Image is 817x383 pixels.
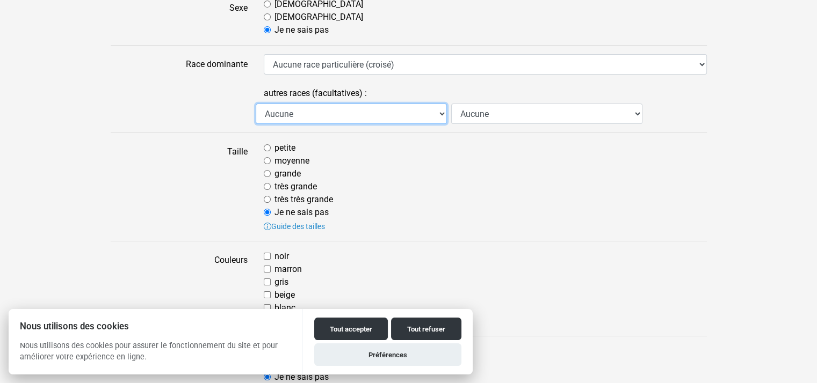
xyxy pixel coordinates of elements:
[264,83,367,104] label: autres races (facultatives) :
[314,343,461,366] button: Préférences
[274,206,329,219] label: Je ne sais pas
[274,276,288,289] label: gris
[264,157,271,164] input: moyenne
[264,26,271,33] input: Je ne sais pas
[264,196,271,203] input: très très grande
[103,142,256,232] label: Taille
[9,321,302,332] h2: Nous utilisons des cookies
[274,180,317,193] label: très grande
[274,263,302,276] label: marron
[274,289,295,301] label: beige
[274,24,329,36] label: Je ne sais pas
[264,183,271,190] input: très grande
[391,318,461,340] button: Tout refuser
[103,54,256,75] label: Race dominante
[264,1,271,8] input: [DEMOGRAPHIC_DATA]
[274,154,309,167] label: moyenne
[274,301,295,314] label: blanc
[274,250,289,263] label: noir
[274,193,333,206] label: très très grande
[274,142,295,154] label: petite
[264,13,271,20] input: [DEMOGRAPHIC_DATA]
[264,373,271,380] input: Je ne sais pas
[264,222,325,231] a: Guide des tailles
[264,209,271,216] input: Je ne sais pas
[264,144,271,151] input: petite
[274,167,301,180] label: grande
[9,340,302,371] p: Nous utilisons des cookies pour assurer le fonctionnement du site et pour améliorer votre expérie...
[103,250,256,327] label: Couleurs
[264,170,271,177] input: grande
[314,318,388,340] button: Tout accepter
[274,11,363,24] label: [DEMOGRAPHIC_DATA]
